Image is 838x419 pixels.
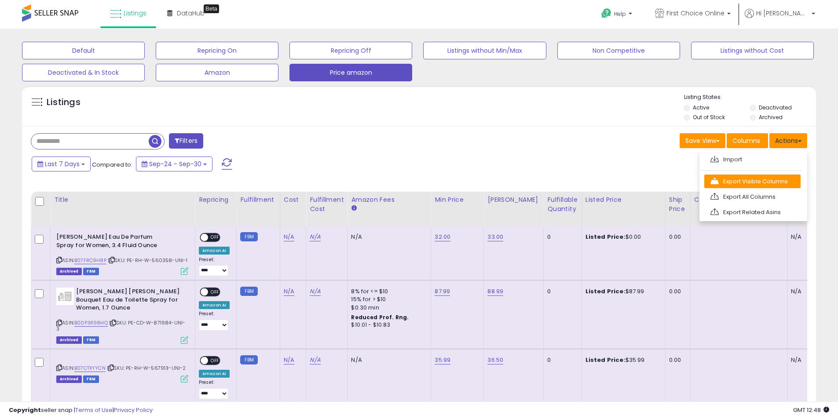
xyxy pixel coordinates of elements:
[691,42,814,59] button: Listings without Cost
[704,190,801,204] a: Export All Columns
[435,195,480,204] div: Min Price
[351,204,356,212] small: Amazon Fees.
[759,104,792,111] label: Deactivated
[487,287,503,296] a: 88.99
[669,288,684,295] div: 0.00
[684,93,816,102] p: Listing States:
[284,195,303,204] div: Cost
[435,233,450,241] a: 32.00
[56,233,163,251] b: [PERSON_NAME] Eau De Parfum Spray for Women, 3.4 Fluid Ounce
[56,288,188,343] div: ASIN:
[759,113,783,121] label: Archived
[769,133,807,148] button: Actions
[586,356,626,364] b: Listed Price:
[351,288,424,295] div: 8% for <= $10
[199,379,230,399] div: Preset:
[791,288,820,295] div: N/A
[22,42,145,59] button: Default
[74,364,106,372] a: B07CTXYYCN
[669,195,687,214] div: Ship Price
[601,8,612,19] i: Get Help
[586,233,626,241] b: Listed Price:
[732,136,760,145] span: Columns
[547,233,575,241] div: 0
[56,268,82,275] span: Listings that have been deleted from Seller Central
[666,9,725,18] span: First Choice Online
[208,357,222,364] span: OFF
[156,64,278,81] button: Amazon
[793,406,829,414] span: 2025-10-8 12:48 GMT
[669,356,684,364] div: 0.00
[56,319,185,332] span: | SKU: PE-CD-W-871984-UNI-3
[727,133,768,148] button: Columns
[204,4,219,13] div: Tooltip anchor
[76,288,183,314] b: [PERSON_NAME] [PERSON_NAME] Bouquet Eau de Toilette Spray for Women, 1.7 Ounce
[56,356,188,382] div: ASIN:
[54,195,191,204] div: Title
[83,336,99,344] span: FBM
[199,257,230,277] div: Preset:
[487,195,540,204] div: [PERSON_NAME]
[136,157,212,171] button: Sep-24 - Sep-30
[669,233,684,241] div: 0.00
[289,64,412,81] button: Price amazon
[92,160,132,169] span: Compared to:
[693,113,725,121] label: Out of Stock
[435,356,450,364] a: 35.99
[586,356,659,364] div: $35.99
[177,9,205,18] span: DataHub
[756,9,809,18] span: Hi [PERSON_NAME]
[83,375,99,383] span: FBM
[586,233,659,241] div: $0.00
[284,287,294,296] a: N/A
[693,104,709,111] label: Active
[199,370,230,378] div: Amazon AI
[351,356,424,364] div: N/A
[208,288,222,296] span: OFF
[240,195,276,204] div: Fulfillment
[557,42,680,59] button: Non Competitive
[156,42,278,59] button: Repricing On
[586,287,626,295] b: Listed Price:
[199,247,230,255] div: Amazon AI
[108,257,188,264] span: | SKU: PE-RH-W-560358-UNI-1
[435,287,450,296] a: 87.99
[310,356,320,364] a: N/A
[289,42,412,59] button: Repricing Off
[586,195,662,204] div: Listed Price
[680,133,725,148] button: Save View
[9,406,153,415] div: seller snap | |
[124,9,146,18] span: Listings
[284,233,294,241] a: N/A
[704,205,801,219] a: Export Related Asins
[199,311,230,331] div: Preset:
[56,336,82,344] span: Listings that have been deleted from Seller Central
[586,288,659,295] div: $87.99
[240,355,257,364] small: FBM
[47,96,81,109] h5: Listings
[56,233,188,274] div: ASIN:
[75,406,113,414] a: Terms of Use
[351,195,427,204] div: Amazon Fees
[351,233,424,241] div: N/A
[284,356,294,364] a: N/A
[547,195,578,214] div: Fulfillable Quantity
[114,406,153,414] a: Privacy Policy
[791,233,820,241] div: N/A
[791,356,820,364] div: N/A
[310,233,320,241] a: N/A
[56,375,82,383] span: Listings that have been deleted from Seller Central
[351,304,424,312] div: $0.30 min
[240,287,257,296] small: FBM
[704,175,801,188] a: Export Visible Columns
[74,319,108,327] a: B00P3R98HQ
[45,160,80,168] span: Last 7 Days
[310,287,320,296] a: N/A
[694,195,783,204] div: Current B2B Buybox Price
[594,1,641,29] a: Help
[547,288,575,295] div: 0
[423,42,546,59] button: Listings without Min/Max
[487,356,503,364] a: 36.50
[83,268,99,275] span: FBM
[22,64,145,81] button: Deactivated & In Stock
